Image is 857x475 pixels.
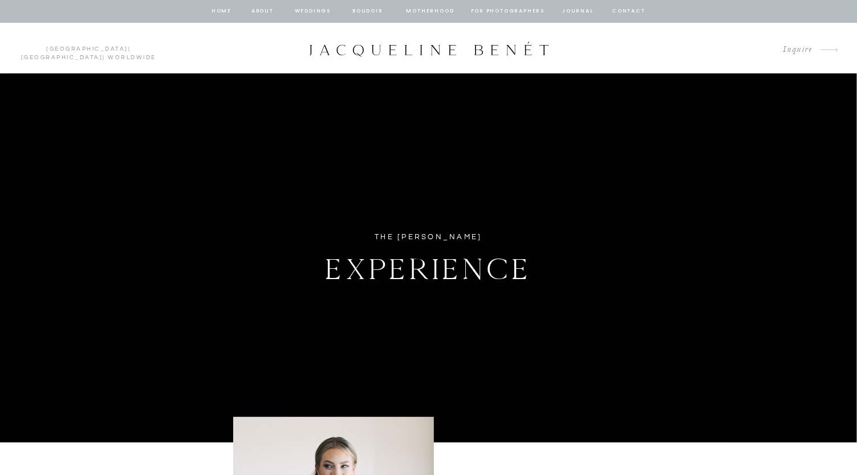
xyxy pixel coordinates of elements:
a: [GEOGRAPHIC_DATA] [47,46,129,52]
a: home [211,6,233,17]
a: Inquire [774,42,813,58]
a: [GEOGRAPHIC_DATA] [21,55,103,60]
a: about [251,6,275,17]
a: journal [560,6,596,17]
a: BOUDOIR [352,6,384,17]
a: Weddings [294,6,332,17]
a: contact [611,6,647,17]
p: | | Worldwide [16,45,161,52]
h1: Experience [265,246,593,286]
a: Motherhood [407,6,454,17]
a: for photographers [471,6,545,17]
div: The [PERSON_NAME] [336,231,522,244]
